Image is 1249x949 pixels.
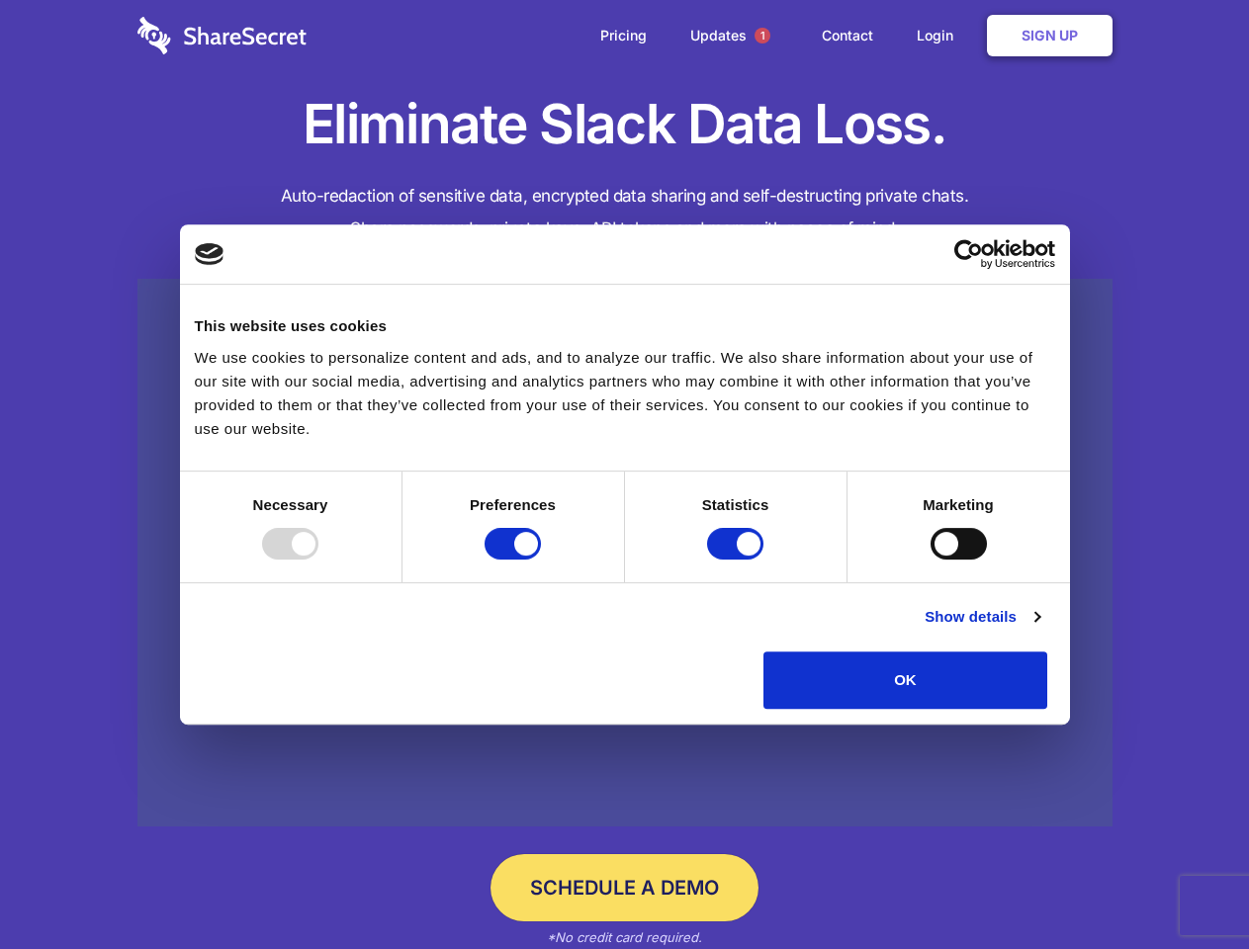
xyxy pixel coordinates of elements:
h1: Eliminate Slack Data Loss. [137,89,1113,160]
img: logo [195,243,224,265]
button: OK [763,651,1047,709]
strong: Statistics [702,496,769,513]
span: 1 [755,28,770,43]
em: *No credit card required. [547,929,702,945]
a: Usercentrics Cookiebot - opens in a new window [882,239,1055,269]
a: Wistia video thumbnail [137,279,1113,827]
a: Contact [802,5,893,66]
strong: Marketing [923,496,994,513]
a: Sign Up [987,15,1113,56]
h4: Auto-redaction of sensitive data, encrypted data sharing and self-destructing private chats. Shar... [137,180,1113,245]
a: Pricing [580,5,667,66]
a: Login [897,5,983,66]
strong: Preferences [470,496,556,513]
div: We use cookies to personalize content and ads, and to analyze our traffic. We also share informat... [195,346,1055,441]
img: logo-wordmark-white-trans-d4663122ce5f474addd5e946df7df03e33cb6a1c49d2221995e7729f52c070b2.svg [137,17,307,54]
div: This website uses cookies [195,314,1055,338]
a: Schedule a Demo [491,854,758,921]
a: Show details [925,605,1039,629]
strong: Necessary [253,496,328,513]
